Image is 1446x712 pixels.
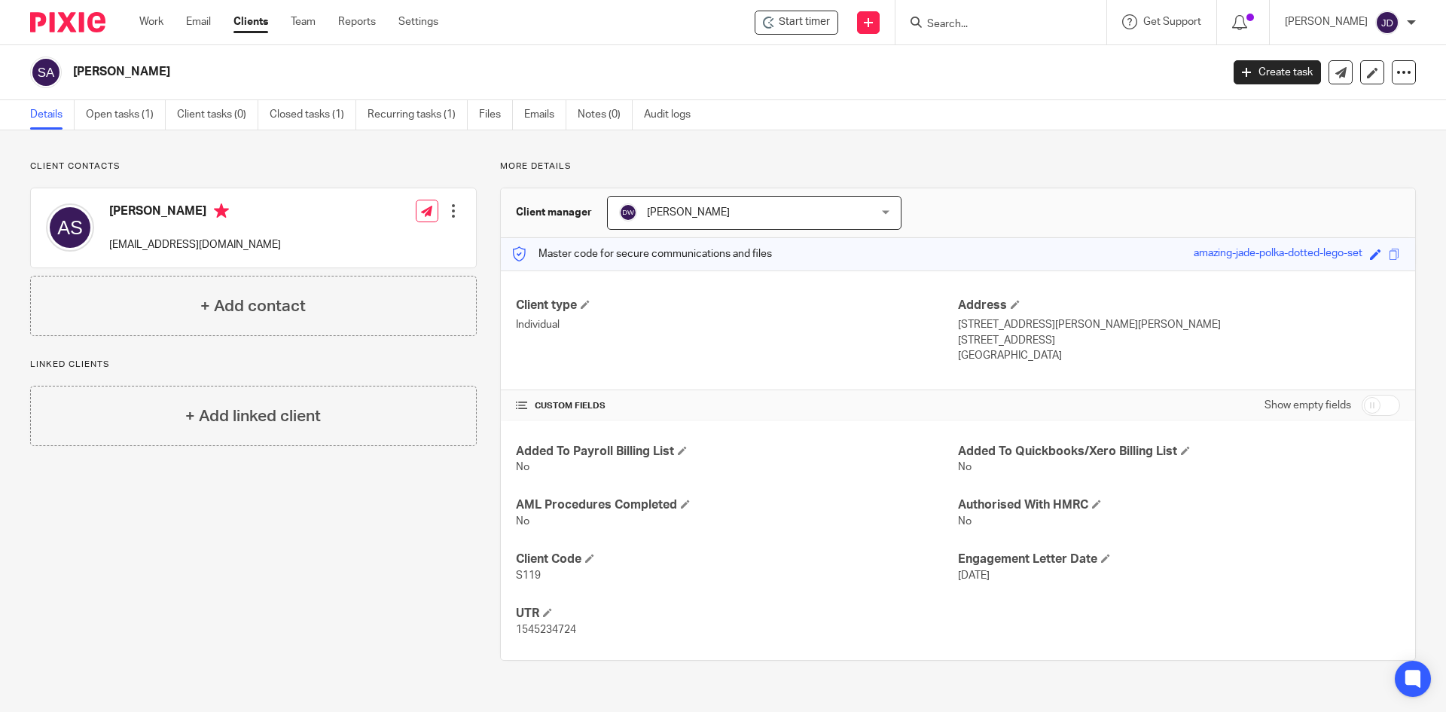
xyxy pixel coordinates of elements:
p: [PERSON_NAME] [1285,14,1368,29]
h4: + Add contact [200,295,306,318]
h4: Authorised With HMRC [958,497,1400,513]
i: Primary [214,203,229,218]
a: Notes (0) [578,100,633,130]
p: [STREET_ADDRESS] [958,333,1400,348]
p: Individual [516,317,958,332]
p: Master code for secure communications and files [512,246,772,261]
p: Linked clients [30,359,477,371]
label: Show empty fields [1264,398,1351,413]
a: Closed tasks (1) [270,100,356,130]
a: Emails [524,100,566,130]
span: 1545234724 [516,625,576,635]
span: No [958,462,972,472]
img: svg%3E [46,203,94,252]
p: [GEOGRAPHIC_DATA] [958,348,1400,363]
a: Client tasks (0) [177,100,258,130]
a: Files [479,100,513,130]
img: Pixie [30,12,105,32]
a: Audit logs [644,100,702,130]
h4: [PERSON_NAME] [109,203,281,222]
p: [EMAIL_ADDRESS][DOMAIN_NAME] [109,237,281,252]
span: Start timer [779,14,830,30]
span: No [516,516,529,527]
a: Settings [398,14,438,29]
h4: AML Procedures Completed [516,497,958,513]
p: More details [500,160,1416,173]
a: Reports [338,14,376,29]
span: No [958,516,972,527]
img: svg%3E [30,57,62,88]
div: Stagg, Adam [755,11,838,35]
a: Team [291,14,316,29]
h2: [PERSON_NAME] [73,64,984,80]
h4: Added To Payroll Billing List [516,444,958,460]
input: Search [926,18,1061,32]
h4: Added To Quickbooks/Xero Billing List [958,444,1400,460]
a: Clients [233,14,268,29]
span: Get Support [1143,17,1201,27]
div: amazing-jade-polka-dotted-lego-set [1194,246,1362,263]
h4: UTR [516,606,958,622]
p: [STREET_ADDRESS][PERSON_NAME][PERSON_NAME] [958,317,1400,332]
h4: Client Code [516,552,958,567]
img: svg%3E [1375,11,1399,35]
a: Open tasks (1) [86,100,166,130]
a: Email [186,14,211,29]
a: Create task [1234,60,1321,84]
h3: Client manager [516,205,592,220]
span: [PERSON_NAME] [647,207,730,218]
img: svg%3E [619,203,637,222]
h4: Engagement Letter Date [958,552,1400,567]
span: S119 [516,570,541,581]
h4: Address [958,298,1400,313]
p: Client contacts [30,160,477,173]
h4: Client type [516,298,958,313]
a: Details [30,100,75,130]
a: Recurring tasks (1) [368,100,468,130]
span: [DATE] [958,570,990,581]
h4: + Add linked client [185,405,321,428]
h4: CUSTOM FIELDS [516,400,958,412]
span: No [516,462,529,472]
a: Work [139,14,163,29]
